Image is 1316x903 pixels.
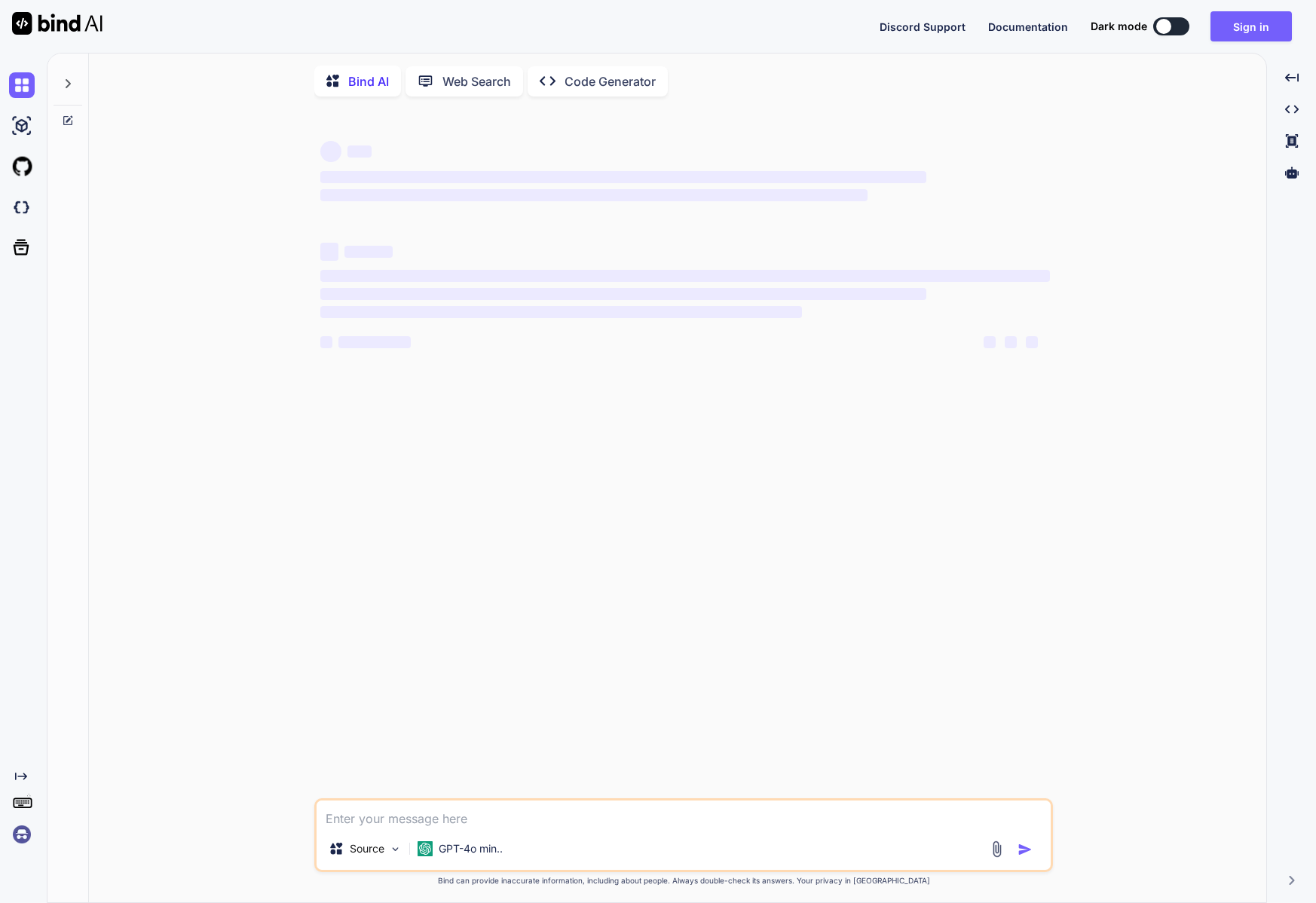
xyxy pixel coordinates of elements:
[320,171,926,183] span: ‌
[565,72,656,90] p: Code Generator
[338,336,411,348] span: ‌
[9,72,35,98] img: chat
[1210,11,1292,41] button: Sign in
[442,72,511,90] p: Web Search
[988,19,1068,35] button: Documentation
[320,243,338,261] span: ‌
[320,189,868,201] span: ‌
[320,306,802,318] span: ‌
[344,246,393,258] span: ‌
[880,19,966,35] button: Discord Support
[9,194,35,220] img: darkCloudIdeIcon
[320,336,332,348] span: ‌
[439,841,503,856] p: GPT-4o min..
[984,336,996,348] span: ‌
[389,843,402,856] img: Pick Models
[418,841,433,856] img: GPT-4o mini
[1018,842,1033,857] img: icon
[348,72,389,90] p: Bind AI
[1005,336,1017,348] span: ‌
[1026,336,1038,348] span: ‌
[9,822,35,847] img: signin
[988,20,1068,33] span: Documentation
[314,875,1053,886] p: Bind can provide inaccurate information, including about people. Always double-check its answers....
[9,154,35,179] img: githubLight
[347,145,372,158] span: ‌
[320,270,1050,282] span: ‌
[880,20,966,33] span: Discord Support
[320,141,341,162] span: ‌
[350,841,384,856] p: Source
[1091,19,1147,34] span: Dark mode
[9,113,35,139] img: ai-studio
[320,288,926,300] span: ‌
[12,12,103,35] img: Bind AI
[988,840,1005,858] img: attachment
